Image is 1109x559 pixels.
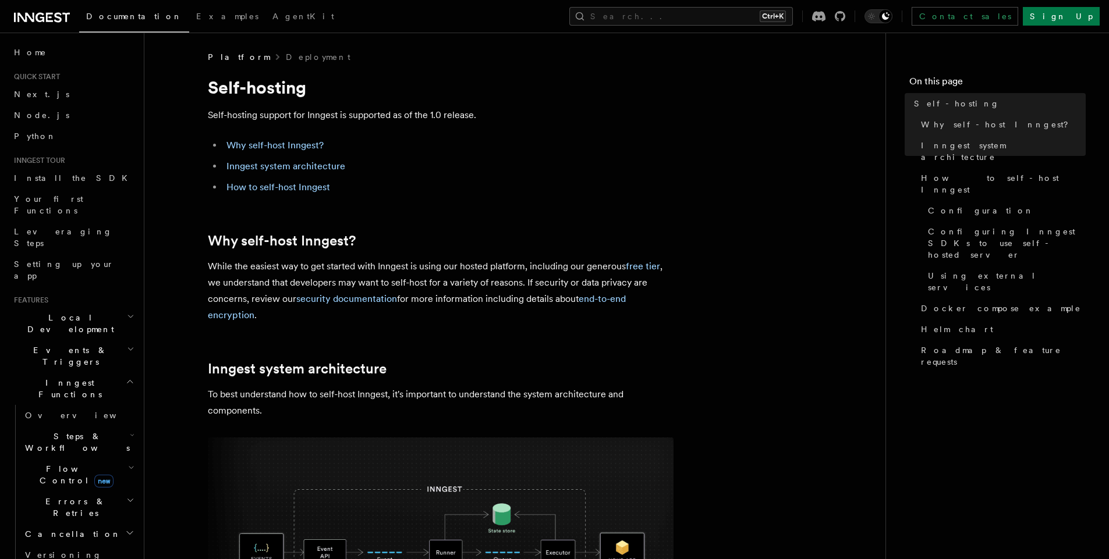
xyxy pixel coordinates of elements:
[912,7,1018,26] a: Contact sales
[208,361,387,377] a: Inngest system architecture
[86,12,182,21] span: Documentation
[626,261,660,272] a: free tier
[226,140,324,151] a: Why self-host Inngest?
[921,119,1076,130] span: Why self-host Inngest?
[14,227,112,248] span: Leveraging Steps
[25,411,145,420] span: Overview
[1023,7,1100,26] a: Sign Up
[928,226,1086,261] span: Configuring Inngest SDKs to use self-hosted server
[208,258,674,323] p: While the easiest way to get started with Inngest is using our hosted platform, including our gen...
[226,161,345,172] a: Inngest system architecture
[20,496,126,519] span: Errors & Retries
[921,172,1086,195] span: How to self-host Inngest
[923,221,1086,265] a: Configuring Inngest SDKs to use self-hosted server
[921,302,1081,314] span: Docker compose example
[9,344,127,368] span: Events & Triggers
[909,93,1086,114] a: Self-hosting
[909,74,1086,93] h4: On this page
[921,344,1086,368] span: Roadmap & feature requests
[226,181,330,193] a: How to self-host Inngest
[9,126,137,147] a: Python
[208,107,674,123] p: Self-hosting support for Inngest is supported as of the 1.0 release.
[14,47,47,58] span: Home
[9,221,137,254] a: Leveraging Steps
[916,298,1086,319] a: Docker compose example
[20,491,137,524] button: Errors & Retries
[94,475,114,487] span: new
[9,156,65,165] span: Inngest tour
[20,524,137,544] button: Cancellation
[14,173,134,183] span: Install the SDK
[760,10,786,22] kbd: Ctrl+K
[20,528,121,540] span: Cancellation
[208,233,356,249] a: Why self-host Inngest?
[79,3,189,33] a: Documentation
[296,293,397,304] a: security documentation
[864,9,892,23] button: Toggle dark mode
[196,12,258,21] span: Examples
[9,254,137,286] a: Setting up your app
[14,259,114,280] span: Setting up your app
[569,7,793,26] button: Search...Ctrl+K
[923,265,1086,298] a: Using external services
[20,458,137,491] button: Flow Controlnew
[9,377,126,400] span: Inngest Functions
[208,386,674,419] p: To best understand how to self-host Inngest, it's important to understand the system architecture...
[208,51,270,63] span: Platform
[923,200,1086,221] a: Configuration
[272,12,334,21] span: AgentKit
[20,426,137,458] button: Steps & Workflows
[916,340,1086,372] a: Roadmap & feature requests
[9,307,137,340] button: Local Development
[189,3,265,31] a: Examples
[9,295,48,305] span: Features
[14,131,56,141] span: Python
[208,77,674,98] h1: Self-hosting
[265,3,341,31] a: AgentKit
[9,105,137,126] a: Node.js
[9,72,60,81] span: Quick start
[921,140,1086,163] span: Inngest system architecture
[9,372,137,405] button: Inngest Functions
[9,84,137,105] a: Next.js
[928,270,1086,293] span: Using external services
[20,463,128,486] span: Flow Control
[14,111,69,120] span: Node.js
[921,323,993,335] span: Helm chart
[9,42,137,63] a: Home
[9,312,127,335] span: Local Development
[916,319,1086,340] a: Helm chart
[9,340,137,372] button: Events & Triggers
[20,430,130,454] span: Steps & Workflows
[9,188,137,221] a: Your first Functions
[14,194,83,215] span: Your first Functions
[928,205,1034,216] span: Configuration
[914,98,1000,109] span: Self-hosting
[286,51,350,63] a: Deployment
[916,114,1086,135] a: Why self-host Inngest?
[20,405,137,426] a: Overview
[9,168,137,188] a: Install the SDK
[14,90,69,99] span: Next.js
[916,135,1086,168] a: Inngest system architecture
[916,168,1086,200] a: How to self-host Inngest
